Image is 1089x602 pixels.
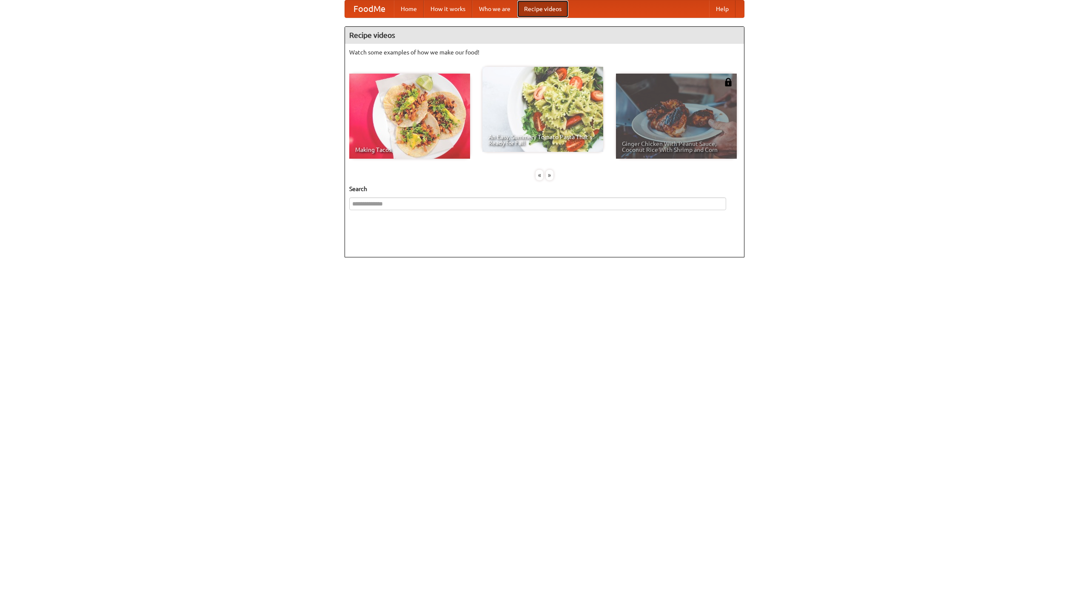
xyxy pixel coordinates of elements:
div: « [536,170,543,180]
a: Who we are [472,0,517,17]
a: FoodMe [345,0,394,17]
span: Making Tacos [355,147,464,153]
p: Watch some examples of how we make our food! [349,48,740,57]
img: 483408.png [724,78,733,86]
a: Recipe videos [517,0,568,17]
a: How it works [424,0,472,17]
div: » [546,170,553,180]
h4: Recipe videos [345,27,744,44]
a: Home [394,0,424,17]
span: An Easy, Summery Tomato Pasta That's Ready for Fall [488,134,597,146]
a: An Easy, Summery Tomato Pasta That's Ready for Fall [482,67,603,152]
h5: Search [349,185,740,193]
a: Making Tacos [349,74,470,159]
a: Help [709,0,736,17]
